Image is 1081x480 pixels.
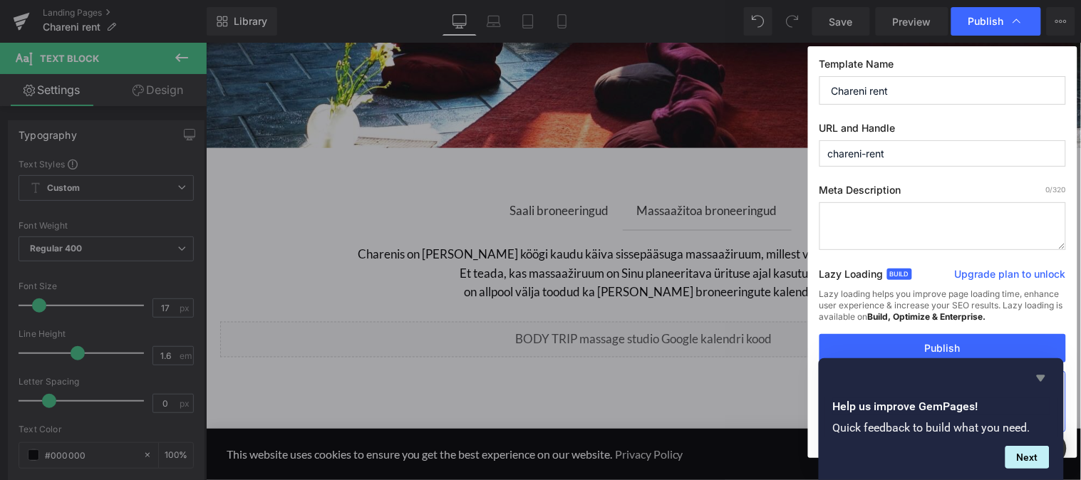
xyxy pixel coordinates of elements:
label: Template Name [819,58,1066,76]
p: Charenis on [PERSON_NAME] köögi kaudu käiva sissepääsuga massaažiruum, millest võid lähemalt lugeda [14,202,861,221]
button: Next question [1005,446,1050,469]
a: Upgrade plan to unlock [955,267,1066,287]
label: URL and Handle [819,122,1066,140]
div: Help us improve GemPages! [833,370,1050,469]
div: Massaažitoa broneeringud [431,158,571,177]
span: 0 [1046,185,1050,194]
div: Saali broneeringud [304,158,403,177]
button: Preferences [643,397,746,426]
h2: Help us improve GemPages! [833,398,1050,415]
a: Privacy Policy (opens in a new tab) [407,400,480,424]
a: siit. [705,204,723,219]
span: /320 [1046,185,1066,194]
button: Hide survey [1033,370,1050,387]
span: Publish [968,15,1004,28]
span: on allpool välja toodud ka [PERSON_NAME] broneeringute kalender: [258,242,617,257]
div: Lazy loading helps you improve page loading time, enhance user experience & increase your SEO res... [819,288,1066,334]
strong: Build, Optimize & Enterprise. [868,311,986,322]
button: Publish [819,334,1066,362]
p: Quick feedback to build what you need. [833,421,1050,434]
label: Meta Description [819,184,1066,202]
button: Accept [752,397,854,426]
span: This website uses cookies to ensure you get the best experience on our website. [21,405,407,418]
span: Et teada, kas massaažiruum on Sinu planeeritava ürituse ajal kasutuses, [254,223,621,238]
span: Build [887,268,912,280]
label: Lazy Loading [819,265,884,288]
